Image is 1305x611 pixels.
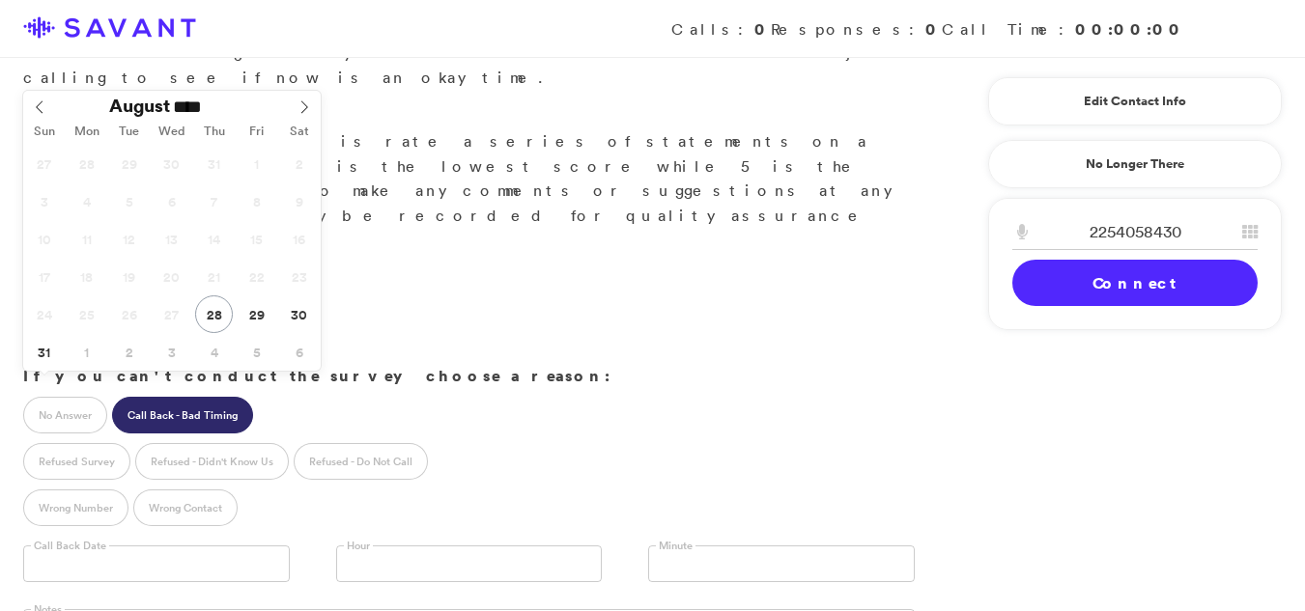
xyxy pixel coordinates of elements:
[153,220,190,258] span: August 13, 2025
[108,125,151,138] span: Tue
[280,295,318,333] span: August 30, 2025
[133,489,238,526] label: Wrong Contact
[193,125,236,138] span: Thu
[280,220,318,258] span: August 16, 2025
[112,397,253,433] label: Call Back - Bad Timing
[195,182,233,220] span: August 7, 2025
[238,220,275,258] span: August 15, 2025
[25,295,63,333] span: August 24, 2025
[153,258,190,295] span: August 20, 2025
[68,258,105,295] span: August 18, 2025
[110,295,148,333] span: August 26, 2025
[280,182,318,220] span: August 9, 2025
[110,258,148,295] span: August 19, 2025
[1075,18,1185,40] strong: 00:00:00
[23,443,130,480] label: Refused Survey
[23,397,107,433] label: No Answer
[925,18,942,40] strong: 0
[68,220,105,258] span: August 11, 2025
[280,145,318,182] span: August 2, 2025
[280,333,318,371] span: September 6, 2025
[110,220,148,258] span: August 12, 2025
[236,125,278,138] span: Fri
[109,97,170,115] span: August
[25,182,63,220] span: August 3, 2025
[195,295,233,333] span: August 28, 2025
[754,18,771,40] strong: 0
[110,333,148,371] span: September 2, 2025
[135,443,289,480] label: Refused - Didn't Know Us
[25,220,63,258] span: August 10, 2025
[238,333,275,371] span: September 5, 2025
[988,140,1282,188] a: No Longer There
[153,145,190,182] span: July 30, 2025
[25,258,63,295] span: August 17, 2025
[195,145,233,182] span: July 31, 2025
[170,97,240,117] input: Year
[68,333,105,371] span: September 1, 2025
[195,333,233,371] span: September 4, 2025
[238,145,275,182] span: August 1, 2025
[344,539,373,553] label: Hour
[238,258,275,295] span: August 22, 2025
[68,182,105,220] span: August 4, 2025
[23,104,915,253] p: Great. What you'll do is rate a series of statements on a scale of 1 to 5. 1 is the lowest score ...
[280,258,318,295] span: August 23, 2025
[195,258,233,295] span: August 21, 2025
[238,295,275,333] span: August 29, 2025
[294,443,428,480] label: Refused - Do Not Call
[153,295,190,333] span: August 27, 2025
[153,333,190,371] span: September 3, 2025
[23,489,128,526] label: Wrong Number
[151,125,193,138] span: Wed
[23,125,66,138] span: Sun
[278,125,321,138] span: Sat
[66,125,108,138] span: Mon
[68,145,105,182] span: July 28, 2025
[23,41,915,90] p: The interview generally takes about 5 minutes and I was just calling to see if now is an okay time.
[25,145,63,182] span: July 27, 2025
[153,182,190,220] span: August 6, 2025
[1012,86,1258,117] a: Edit Contact Info
[25,333,63,371] span: August 31, 2025
[656,539,695,553] label: Minute
[68,295,105,333] span: August 25, 2025
[110,145,148,182] span: July 29, 2025
[31,539,109,553] label: Call Back Date
[1012,260,1258,306] a: Connect
[238,182,275,220] span: August 8, 2025
[195,220,233,258] span: August 14, 2025
[110,182,148,220] span: August 5, 2025
[23,365,610,386] strong: If you can't conduct the survey choose a reason:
